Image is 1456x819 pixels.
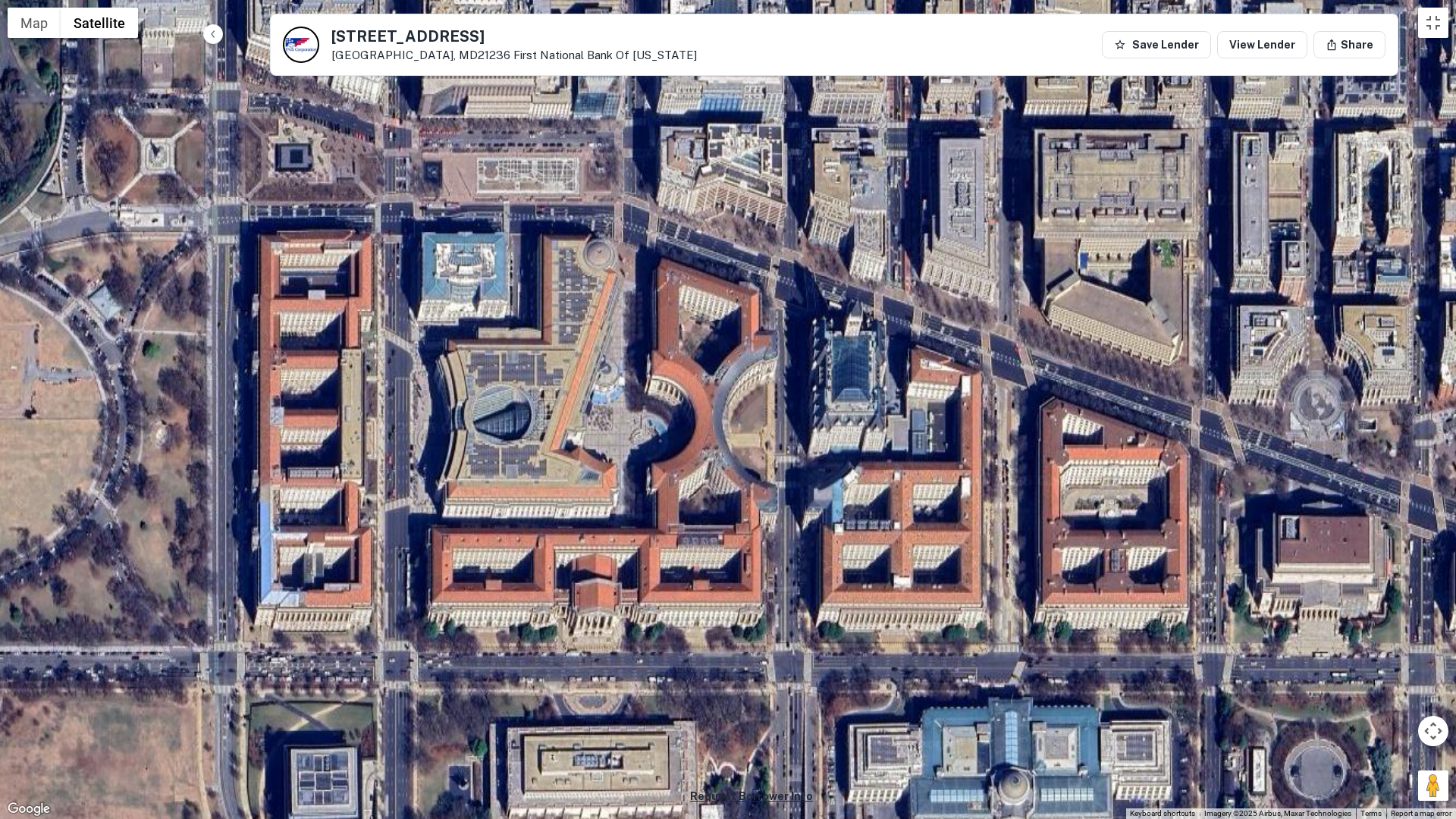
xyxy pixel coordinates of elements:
[1102,31,1211,58] button: Save Lender
[690,787,813,805] button: Request Borrower Info
[331,49,697,62] p: [GEOGRAPHIC_DATA], MD21236
[513,49,697,61] a: First National Bank Of [US_STATE]
[1380,698,1456,770] iframe: Chat Widget
[331,29,697,44] h5: [STREET_ADDRESS]
[1217,31,1307,58] a: View Lender
[1313,31,1385,58] button: Share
